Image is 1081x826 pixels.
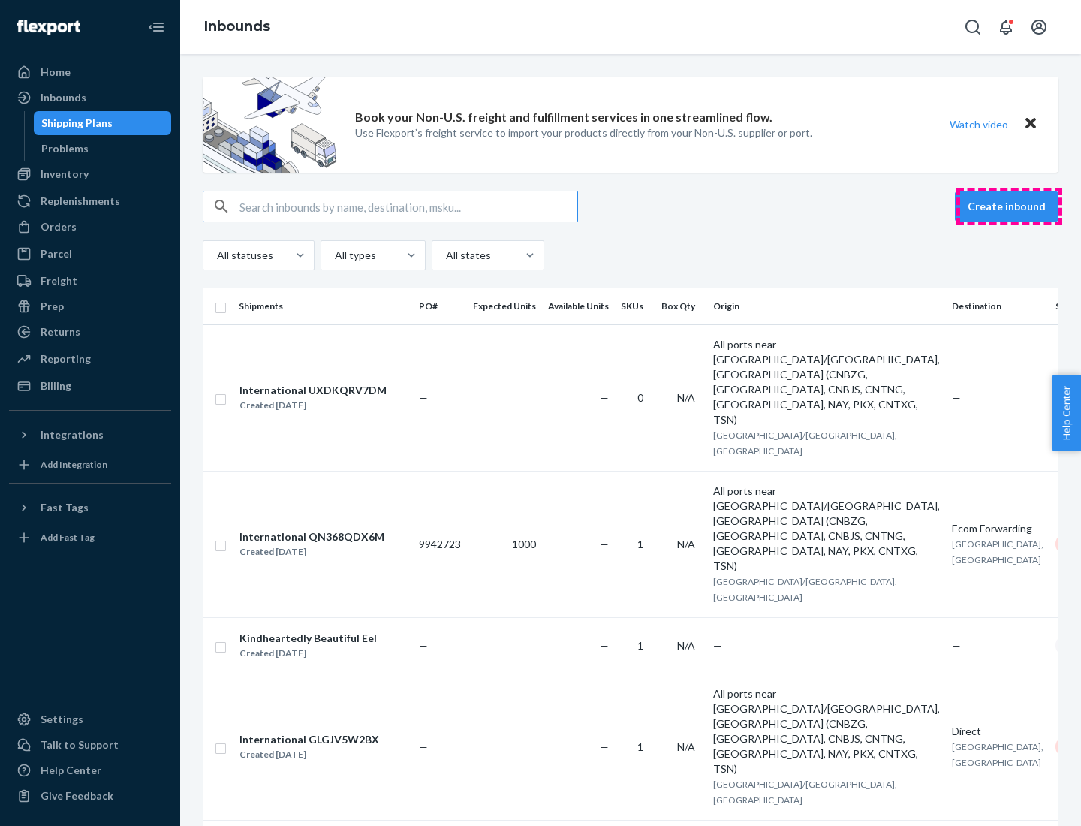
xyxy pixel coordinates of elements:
span: — [419,740,428,753]
a: Replenishments [9,189,171,213]
button: Fast Tags [9,496,171,520]
span: 1 [637,639,643,652]
div: Ecom Forwarding [952,521,1043,536]
img: Flexport logo [17,20,80,35]
button: Close [1021,113,1040,135]
p: Book your Non-U.S. freight and fulfillment services in one streamlined flow. [355,109,772,126]
span: [GEOGRAPHIC_DATA], [GEOGRAPHIC_DATA] [952,741,1043,768]
th: Available Units [542,288,615,324]
button: Open Search Box [958,12,988,42]
div: Settings [41,712,83,727]
button: Help Center [1052,375,1081,451]
a: Home [9,60,171,84]
th: PO# [413,288,467,324]
span: 1 [637,740,643,753]
div: Created [DATE] [239,398,387,413]
th: Destination [946,288,1049,324]
p: Use Flexport’s freight service to import your products directly from your Non-U.S. supplier or port. [355,125,812,140]
span: N/A [677,740,695,753]
span: 1000 [512,538,536,550]
span: [GEOGRAPHIC_DATA]/[GEOGRAPHIC_DATA], [GEOGRAPHIC_DATA] [713,779,897,806]
span: — [600,639,609,652]
div: All ports near [GEOGRAPHIC_DATA]/[GEOGRAPHIC_DATA], [GEOGRAPHIC_DATA] (CNBZG, [GEOGRAPHIC_DATA], ... [713,337,940,427]
span: [GEOGRAPHIC_DATA]/[GEOGRAPHIC_DATA], [GEOGRAPHIC_DATA] [713,430,897,457]
button: Integrations [9,423,171,447]
div: International UXDKQRV7DM [239,383,387,398]
a: Freight [9,269,171,293]
span: [GEOGRAPHIC_DATA], [GEOGRAPHIC_DATA] [952,538,1043,565]
span: — [952,639,961,652]
div: Billing [41,378,71,393]
div: Parcel [41,246,72,261]
a: Inbounds [9,86,171,110]
input: All types [333,248,335,263]
button: Open account menu [1024,12,1054,42]
a: Shipping Plans [34,111,172,135]
div: Created [DATE] [239,747,379,762]
th: Box Qty [655,288,707,324]
span: N/A [677,639,695,652]
div: Freight [41,273,77,288]
div: Problems [41,141,89,156]
a: Billing [9,374,171,398]
button: Give Feedback [9,784,171,808]
div: All ports near [GEOGRAPHIC_DATA]/[GEOGRAPHIC_DATA], [GEOGRAPHIC_DATA] (CNBZG, [GEOGRAPHIC_DATA], ... [713,686,940,776]
th: Expected Units [467,288,542,324]
ol: breadcrumbs [192,5,282,49]
button: Open notifications [991,12,1021,42]
input: Search inbounds by name, destination, msku... [239,191,577,222]
button: Create inbound [955,191,1058,222]
span: N/A [677,538,695,550]
a: Inbounds [204,18,270,35]
div: Kindheartedly Beautiful Eel [239,631,377,646]
span: [GEOGRAPHIC_DATA]/[GEOGRAPHIC_DATA], [GEOGRAPHIC_DATA] [713,576,897,603]
a: Inventory [9,162,171,186]
div: Shipping Plans [41,116,113,131]
button: Close Navigation [141,12,171,42]
th: Origin [707,288,946,324]
a: Problems [34,137,172,161]
a: Add Fast Tag [9,526,171,550]
div: International QN368QDX6M [239,529,384,544]
span: 1 [637,538,643,550]
div: Fast Tags [41,500,89,515]
div: Created [DATE] [239,646,377,661]
a: Settings [9,707,171,731]
input: All statuses [215,248,217,263]
div: Add Fast Tag [41,531,95,544]
div: International GLGJV5W2BX [239,732,379,747]
div: Talk to Support [41,737,119,752]
span: N/A [677,391,695,404]
a: Add Integration [9,453,171,477]
div: Inbounds [41,90,86,105]
td: 9942723 [413,471,467,617]
div: Home [41,65,71,80]
a: Returns [9,320,171,344]
div: Help Center [41,763,101,778]
div: Replenishments [41,194,120,209]
span: — [419,391,428,404]
div: Prep [41,299,64,314]
div: All ports near [GEOGRAPHIC_DATA]/[GEOGRAPHIC_DATA], [GEOGRAPHIC_DATA] (CNBZG, [GEOGRAPHIC_DATA], ... [713,484,940,574]
div: Direct [952,724,1043,739]
span: 0 [637,391,643,404]
span: — [713,639,722,652]
span: — [600,391,609,404]
div: Returns [41,324,80,339]
span: — [600,740,609,753]
div: Created [DATE] [239,544,384,559]
span: — [952,391,961,404]
th: Shipments [233,288,413,324]
th: SKUs [615,288,655,324]
div: Integrations [41,427,104,442]
a: Prep [9,294,171,318]
div: Give Feedback [41,788,113,803]
input: All states [444,248,446,263]
a: Talk to Support [9,733,171,757]
a: Parcel [9,242,171,266]
button: Watch video [940,113,1018,135]
span: — [600,538,609,550]
a: Orders [9,215,171,239]
div: Orders [41,219,77,234]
